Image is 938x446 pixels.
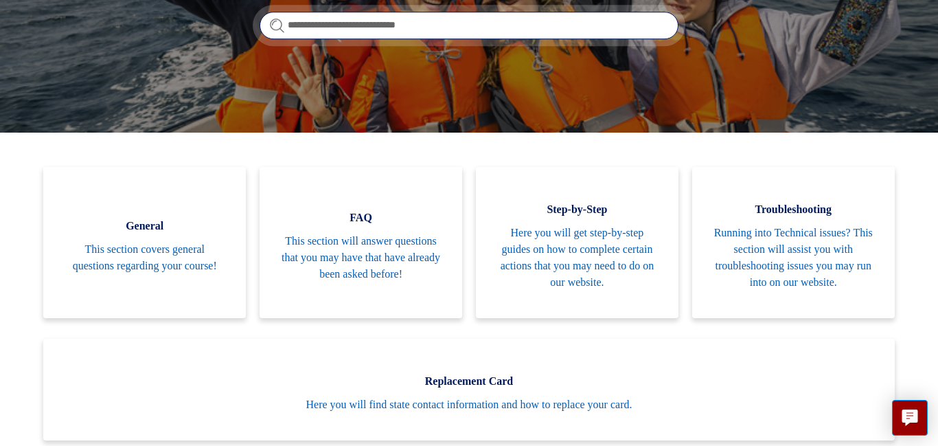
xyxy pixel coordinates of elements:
[496,225,658,291] span: Here you will get step-by-step guides on how to complete certain actions that you may need to do ...
[64,218,225,234] span: General
[43,339,894,441] a: Replacement Card Here you will find state contact information and how to replace your card.
[43,167,246,318] a: General This section covers general questions regarding your course!
[64,397,873,413] span: Here you will find state contact information and how to replace your card.
[260,12,678,39] input: Search
[496,201,658,218] span: Step-by-Step
[64,241,225,274] span: This section covers general questions regarding your course!
[892,400,928,436] button: Live chat
[280,233,442,282] span: This section will answer questions that you may have that have already been asked before!
[713,225,874,291] span: Running into Technical issues? This section will assist you with troubleshooting issues you may r...
[260,167,462,318] a: FAQ This section will answer questions that you may have that have already been asked before!
[713,201,874,218] span: Troubleshooting
[476,167,678,318] a: Step-by-Step Here you will get step-by-step guides on how to complete certain actions that you ma...
[280,210,442,226] span: FAQ
[64,373,873,390] span: Replacement Card
[692,167,895,318] a: Troubleshooting Running into Technical issues? This section will assist you with troubleshooting ...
